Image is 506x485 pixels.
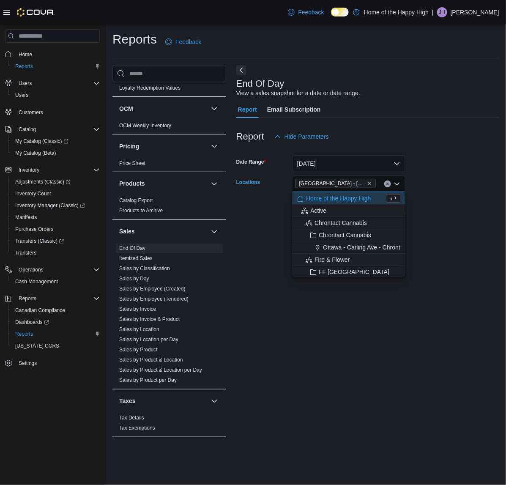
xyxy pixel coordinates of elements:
button: Products [209,179,219,189]
button: Inventory [2,164,103,176]
label: Date Range [236,159,266,165]
span: Reports [19,295,36,302]
button: Next [236,65,246,75]
span: Catalog [19,126,36,133]
span: Email Subscription [267,101,321,118]
button: OCM [119,104,208,113]
h3: End Of Day [236,79,284,89]
a: Canadian Compliance [12,305,68,315]
a: Loyalty Redemption Values [119,85,181,91]
span: Tax Exemptions [119,425,155,432]
a: Itemized Sales [119,256,153,262]
h1: Reports [112,31,157,48]
button: Canadian Compliance [8,304,103,316]
button: Clear input [384,181,391,187]
span: Operations [19,266,44,273]
button: Sales [209,227,219,237]
a: Price Sheet [119,160,145,166]
a: Dashboards [12,317,52,327]
button: Purchase Orders [8,223,103,235]
input: Dark Mode [331,8,349,16]
div: Sales [112,244,226,389]
a: Reports [12,329,36,339]
span: Home [15,49,100,59]
button: Pricing [209,141,219,151]
span: Users [15,78,100,88]
a: Transfers [12,248,40,258]
label: Locations [236,179,260,186]
button: Operations [15,265,47,275]
button: Home [2,48,103,60]
span: JH [439,7,446,17]
button: Users [2,77,103,89]
a: Inventory Count [12,189,55,199]
span: Settings [19,360,37,367]
span: Users [12,90,100,100]
span: Sales by Location [119,326,159,333]
button: Fire & Flower [292,254,405,266]
span: Feedback [298,8,324,16]
a: Catalog Export [119,198,153,204]
span: Sales by Invoice [119,306,156,313]
a: Dashboards [8,316,103,328]
span: Sales by Classification [119,266,170,272]
button: Reports [2,293,103,304]
span: Reports [15,331,33,337]
button: Inventory [15,165,43,175]
button: [DATE] [292,155,405,172]
span: Inventory Manager (Classic) [12,200,100,211]
a: Transfers (Classic) [8,235,103,247]
div: OCM [112,121,226,134]
span: Sales by Product per Day [119,377,177,384]
span: [GEOGRAPHIC_DATA] - [GEOGRAPHIC_DATA] - Fire & Flower [299,179,365,188]
span: Users [19,80,32,87]
span: Settings [15,358,100,368]
button: Catalog [15,124,39,134]
span: Sales by Product & Location per Day [119,367,202,374]
button: Users [15,78,35,88]
span: Itemized Sales [119,255,153,262]
h3: Sales [119,227,135,236]
p: [PERSON_NAME] [451,7,499,17]
button: Cash Management [8,276,103,288]
span: Sales by Employee (Created) [119,286,186,293]
span: Reports [15,63,33,70]
button: Active [292,205,405,217]
span: Manifests [12,212,100,222]
span: FF [GEOGRAPHIC_DATA] [319,268,389,276]
button: Home of the Happy High [292,192,405,205]
span: Transfers [12,248,100,258]
span: Canadian Compliance [15,307,65,314]
span: Chrontact Cannabis [319,231,371,239]
button: Manifests [8,211,103,223]
button: Users [8,89,103,101]
span: Adjustments (Classic) [15,178,71,185]
span: Inventory [19,167,39,173]
button: Ottawa - Carling Ave - Chrontact Cannabis [292,241,405,254]
span: Fire & Flower [315,255,350,264]
h3: Report [236,132,264,142]
a: Sales by Invoice [119,307,156,312]
a: Adjustments (Classic) [12,177,74,187]
span: Inventory [15,165,100,175]
a: Feedback [284,4,327,21]
span: Transfers [15,249,36,256]
button: Reports [8,60,103,72]
span: Dashboards [15,319,49,326]
h3: OCM [119,104,133,113]
a: Sales by Location per Day [119,337,178,343]
a: My Catalog (Classic) [8,135,103,147]
span: My Catalog (Beta) [15,150,56,156]
p: Home of the Happy High [364,7,429,17]
img: Cova [17,8,55,16]
h3: Pricing [119,142,139,151]
button: Hide Parameters [271,128,332,145]
a: Cash Management [12,277,61,287]
span: Home of the Happy High [306,194,371,203]
a: My Catalog (Beta) [12,148,60,158]
span: Purchase Orders [15,226,54,233]
span: Customers [19,109,43,116]
button: Catalog [2,123,103,135]
div: Jocelyne Hall [437,7,447,17]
